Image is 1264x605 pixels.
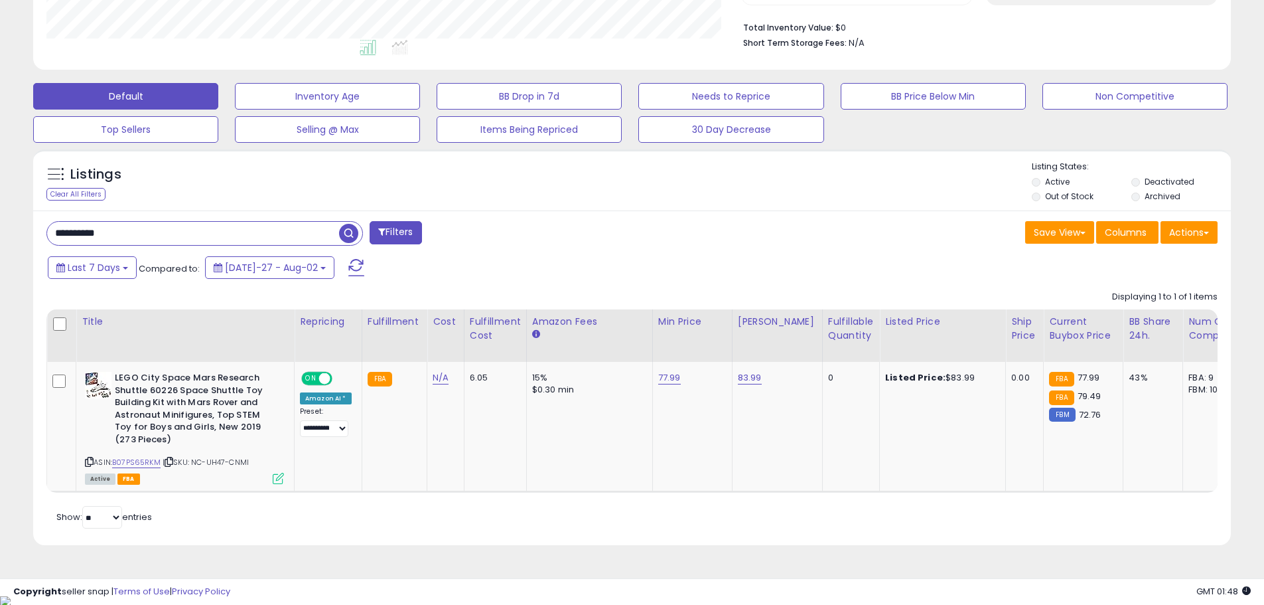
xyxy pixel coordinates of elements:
[117,474,140,485] span: FBA
[1045,191,1093,202] label: Out of Stock
[1188,372,1232,384] div: FBA: 9
[1049,408,1075,422] small: FBM
[532,384,642,396] div: $0.30 min
[1145,191,1180,202] label: Archived
[70,165,121,184] h5: Listings
[300,315,356,329] div: Repricing
[1096,221,1159,244] button: Columns
[368,372,392,387] small: FBA
[85,474,115,485] span: All listings currently available for purchase on Amazon
[743,22,833,33] b: Total Inventory Value:
[68,261,120,274] span: Last 7 Days
[163,457,249,468] span: | SKU: NC-UH47-CNMI
[885,315,1000,329] div: Listed Price
[1160,221,1218,244] button: Actions
[368,315,421,329] div: Fulfillment
[1145,176,1194,187] label: Deactivated
[112,457,161,468] a: B07PS65RKM
[205,256,334,279] button: [DATE]-27 - Aug-02
[235,83,420,110] button: Inventory Age
[85,372,284,483] div: ASIN:
[33,83,218,110] button: Default
[1042,83,1228,110] button: Non Competitive
[13,586,230,598] div: seller snap | |
[1188,384,1232,396] div: FBM: 10
[1188,315,1237,343] div: Num of Comp.
[33,116,218,143] button: Top Sellers
[1129,372,1172,384] div: 43%
[1105,226,1147,239] span: Columns
[743,37,847,48] b: Short Term Storage Fees:
[56,511,152,523] span: Show: entries
[225,261,318,274] span: [DATE]-27 - Aug-02
[1011,372,1033,384] div: 0.00
[139,262,200,275] span: Compared to:
[1045,176,1070,187] label: Active
[13,585,62,598] strong: Copyright
[1011,315,1038,343] div: Ship Price
[658,371,681,385] a: 77.99
[743,19,1208,35] li: $0
[1112,291,1218,303] div: Displaying 1 to 1 of 1 items
[303,373,319,385] span: ON
[300,407,352,437] div: Preset:
[1078,390,1101,402] span: 79.49
[370,221,421,244] button: Filters
[1032,161,1231,173] p: Listing States:
[433,371,449,385] a: N/A
[828,372,869,384] div: 0
[638,116,823,143] button: 30 Day Decrease
[532,329,540,341] small: Amazon Fees.
[532,315,647,329] div: Amazon Fees
[738,315,817,329] div: [PERSON_NAME]
[172,585,230,598] a: Privacy Policy
[115,372,276,449] b: LEGO City Space Mars Research Shuttle 60226 Space Shuttle Toy Building Kit with Mars Rover and As...
[841,83,1026,110] button: BB Price Below Min
[638,83,823,110] button: Needs to Reprice
[885,372,995,384] div: $83.99
[235,116,420,143] button: Selling @ Max
[433,315,458,329] div: Cost
[1049,390,1074,405] small: FBA
[532,372,642,384] div: 15%
[1079,408,1101,421] span: 72.76
[46,188,105,201] div: Clear All Filters
[437,116,622,143] button: Items Being Repriced
[849,37,865,49] span: N/A
[330,373,352,385] span: OFF
[1049,372,1074,387] small: FBA
[1129,315,1177,343] div: BB Share 24h.
[1049,315,1117,343] div: Current Buybox Price
[48,256,137,279] button: Last 7 Days
[85,372,111,398] img: 51h35foGGQL._SL40_.jpg
[470,372,516,384] div: 6.05
[885,371,946,384] b: Listed Price:
[658,315,727,329] div: Min Price
[738,371,762,385] a: 83.99
[437,83,622,110] button: BB Drop in 7d
[470,315,521,343] div: Fulfillment Cost
[1078,371,1100,384] span: 77.99
[113,585,170,598] a: Terms of Use
[1196,585,1251,598] span: 2025-08-10 01:48 GMT
[82,315,289,329] div: Title
[1025,221,1094,244] button: Save View
[300,392,352,404] div: Amazon AI *
[828,315,874,343] div: Fulfillable Quantity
